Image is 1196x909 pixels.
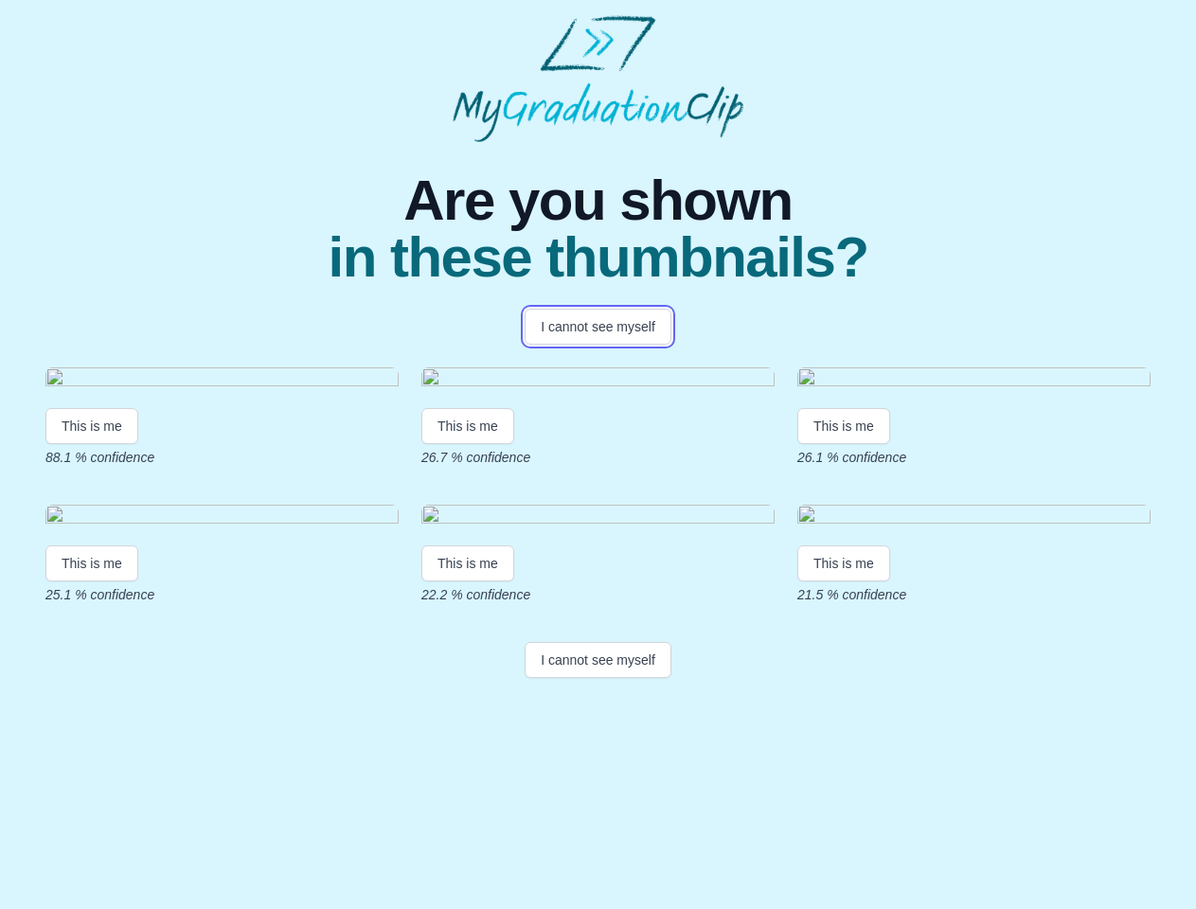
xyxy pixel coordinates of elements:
[421,367,775,393] img: 68155f2026d3632887b28630ea980026ec3c7150.gif
[797,505,1151,530] img: cfd9bc026ea370912765fb5fa592adc8e4751282.gif
[797,408,890,444] button: This is me
[328,229,867,286] span: in these thumbnails?
[797,585,1151,604] p: 21.5 % confidence
[45,505,399,530] img: 22f44a003b726b22e2b8d81bc68246ca74a7385c.gif
[525,642,671,678] button: I cannot see myself
[45,408,138,444] button: This is me
[525,309,671,345] button: I cannot see myself
[797,448,1151,467] p: 26.1 % confidence
[45,448,399,467] p: 88.1 % confidence
[45,585,399,604] p: 25.1 % confidence
[421,505,775,530] img: 652d73debaab9f65024076c4a9f9002ed0190a40.gif
[453,15,744,142] img: MyGraduationClip
[421,408,514,444] button: This is me
[328,172,867,229] span: Are you shown
[421,448,775,467] p: 26.7 % confidence
[421,585,775,604] p: 22.2 % confidence
[45,367,399,393] img: ddae2c6129c508cc4e8d237be2a7d57e3ac3b9af.gif
[797,367,1151,393] img: 4e0645c980af3ef5b1f558cff48a3cfe2a9e749d.gif
[421,545,514,581] button: This is me
[45,545,138,581] button: This is me
[797,545,890,581] button: This is me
